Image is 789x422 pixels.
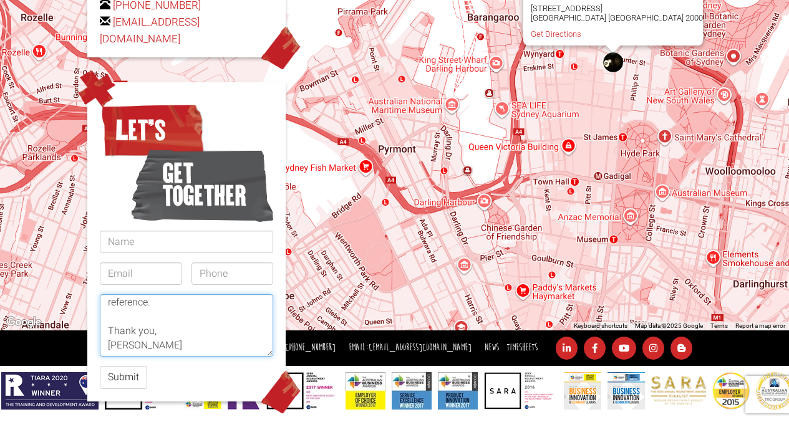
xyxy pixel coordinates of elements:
input: Email [100,262,182,285]
img: Google [3,314,44,330]
a: Terms (opens in new tab) [710,322,728,329]
span: Map data ©2025 Google [635,322,703,329]
a: Get Directions [531,29,581,39]
div: The Recruitment Company [603,52,623,72]
input: Phone [191,262,274,285]
span: Let’s [100,99,205,161]
li: Email: [346,339,475,357]
span: get together [131,142,274,227]
a: Timesheets [506,342,538,353]
a: [EMAIL_ADDRESS][DOMAIN_NAME] [369,342,472,353]
a: News [485,342,499,353]
button: Submit [100,366,147,389]
a: [EMAIL_ADDRESS][DOMAIN_NAME] [100,14,200,47]
a: Open this area in Google Maps (opens a new window) [3,314,44,330]
input: Name [100,231,273,253]
button: Keyboard shortcuts [574,322,627,330]
p: [STREET_ADDRESS] [GEOGRAPHIC_DATA] [GEOGRAPHIC_DATA] 2000 [531,4,703,22]
a: Report a map error [735,322,785,329]
a: [PHONE_NUMBER] [285,342,336,353]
